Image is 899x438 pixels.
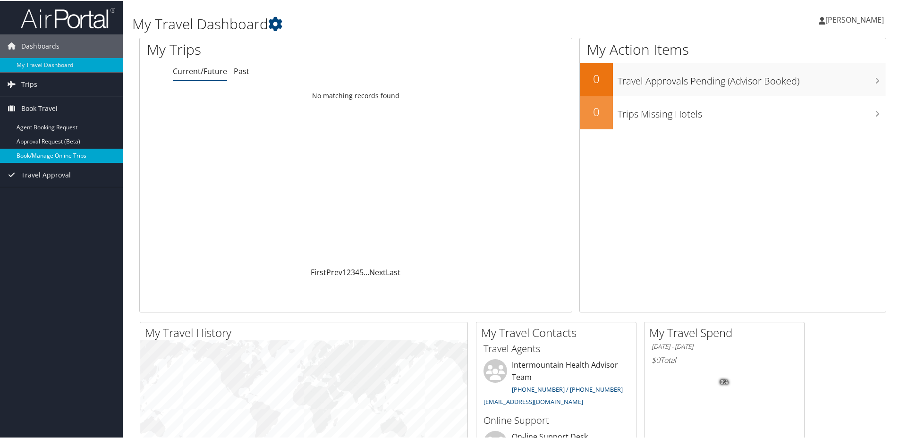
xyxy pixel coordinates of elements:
li: Intermountain Health Advisor Team [479,358,634,409]
span: Travel Approval [21,162,71,186]
a: 1 [342,266,347,277]
h3: Online Support [483,413,629,426]
a: Last [386,266,400,277]
img: airportal-logo.png [21,6,115,28]
h2: My Travel History [145,324,467,340]
a: [PERSON_NAME] [819,5,893,33]
a: 0Travel Approvals Pending (Advisor Booked) [580,62,886,95]
h1: My Trips [147,39,385,59]
td: No matching records found [140,86,572,103]
h3: Travel Approvals Pending (Advisor Booked) [618,69,886,87]
a: 5 [359,266,364,277]
h2: 0 [580,70,613,86]
h6: Total [652,354,797,364]
h2: My Travel Contacts [481,324,636,340]
a: Prev [326,266,342,277]
a: [EMAIL_ADDRESS][DOMAIN_NAME] [483,396,583,405]
a: 0Trips Missing Hotels [580,95,886,128]
h3: Trips Missing Hotels [618,102,886,120]
span: Dashboards [21,34,59,57]
h1: My Action Items [580,39,886,59]
span: [PERSON_NAME] [825,14,884,24]
a: Next [369,266,386,277]
h1: My Travel Dashboard [132,13,640,33]
a: Current/Future [173,65,227,76]
a: Past [234,65,249,76]
tspan: 0% [721,379,728,384]
a: 3 [351,266,355,277]
a: [PHONE_NUMBER] / [PHONE_NUMBER] [512,384,623,393]
h3: Travel Agents [483,341,629,354]
span: Trips [21,72,37,95]
h2: My Travel Spend [649,324,804,340]
span: $0 [652,354,660,364]
h6: [DATE] - [DATE] [652,341,797,350]
a: 4 [355,266,359,277]
span: Book Travel [21,96,58,119]
span: … [364,266,369,277]
h2: 0 [580,103,613,119]
a: 2 [347,266,351,277]
a: First [311,266,326,277]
